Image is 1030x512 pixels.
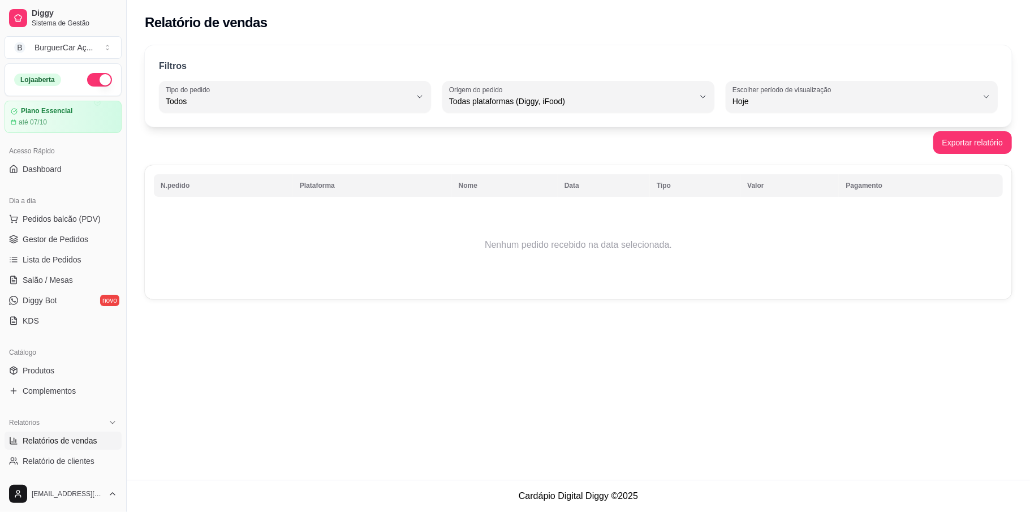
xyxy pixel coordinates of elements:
[740,174,839,197] th: Valor
[32,489,104,498] span: [EMAIL_ADDRESS][DOMAIN_NAME]
[166,96,411,107] span: Todos
[23,254,81,265] span: Lista de Pedidos
[23,435,97,446] span: Relatórios de vendas
[23,315,39,326] span: KDS
[5,343,122,362] div: Catálogo
[558,174,650,197] th: Data
[5,142,122,160] div: Acesso Rápido
[23,295,57,306] span: Diggy Bot
[87,73,112,87] button: Alterar Status
[127,480,1030,512] footer: Cardápio Digital Diggy © 2025
[726,81,998,113] button: Escolher período de visualizaçãoHoje
[159,81,431,113] button: Tipo do pedidoTodos
[5,192,122,210] div: Dia a dia
[5,432,122,450] a: Relatórios de vendas
[449,85,506,94] label: Origem do pedido
[5,312,122,330] a: KDS
[159,59,187,73] p: Filtros
[23,365,54,376] span: Produtos
[23,213,101,225] span: Pedidos balcão (PDV)
[732,85,835,94] label: Escolher período de visualização
[23,274,73,286] span: Salão / Mesas
[452,174,558,197] th: Nome
[14,42,25,53] span: B
[5,362,122,380] a: Produtos
[23,164,62,175] span: Dashboard
[5,160,122,178] a: Dashboard
[23,234,88,245] span: Gestor de Pedidos
[5,382,122,400] a: Complementos
[5,271,122,289] a: Salão / Mesas
[732,96,977,107] span: Hoje
[145,14,268,32] h2: Relatório de vendas
[154,174,293,197] th: N.pedido
[5,480,122,507] button: [EMAIL_ADDRESS][DOMAIN_NAME]
[35,42,93,53] div: BurguerCar Aç ...
[23,385,76,397] span: Complementos
[5,291,122,309] a: Diggy Botnovo
[5,101,122,133] a: Plano Essencialaté 07/10
[32,19,117,28] span: Sistema de Gestão
[5,210,122,228] button: Pedidos balcão (PDV)
[839,174,1003,197] th: Pagamento
[19,118,47,127] article: até 07/10
[5,36,122,59] button: Select a team
[166,85,214,94] label: Tipo do pedido
[21,107,72,115] article: Plano Essencial
[32,8,117,19] span: Diggy
[154,200,1003,290] td: Nenhum pedido recebido na data selecionada.
[5,472,122,491] a: Relatório de mesas
[5,5,122,32] a: DiggySistema de Gestão
[5,251,122,269] a: Lista de Pedidos
[293,174,452,197] th: Plataforma
[14,74,61,86] div: Loja aberta
[449,96,694,107] span: Todas plataformas (Diggy, iFood)
[650,174,740,197] th: Tipo
[5,452,122,470] a: Relatório de clientes
[933,131,1012,154] button: Exportar relatório
[23,455,94,467] span: Relatório de clientes
[5,230,122,248] a: Gestor de Pedidos
[442,81,714,113] button: Origem do pedidoTodas plataformas (Diggy, iFood)
[9,418,40,427] span: Relatórios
